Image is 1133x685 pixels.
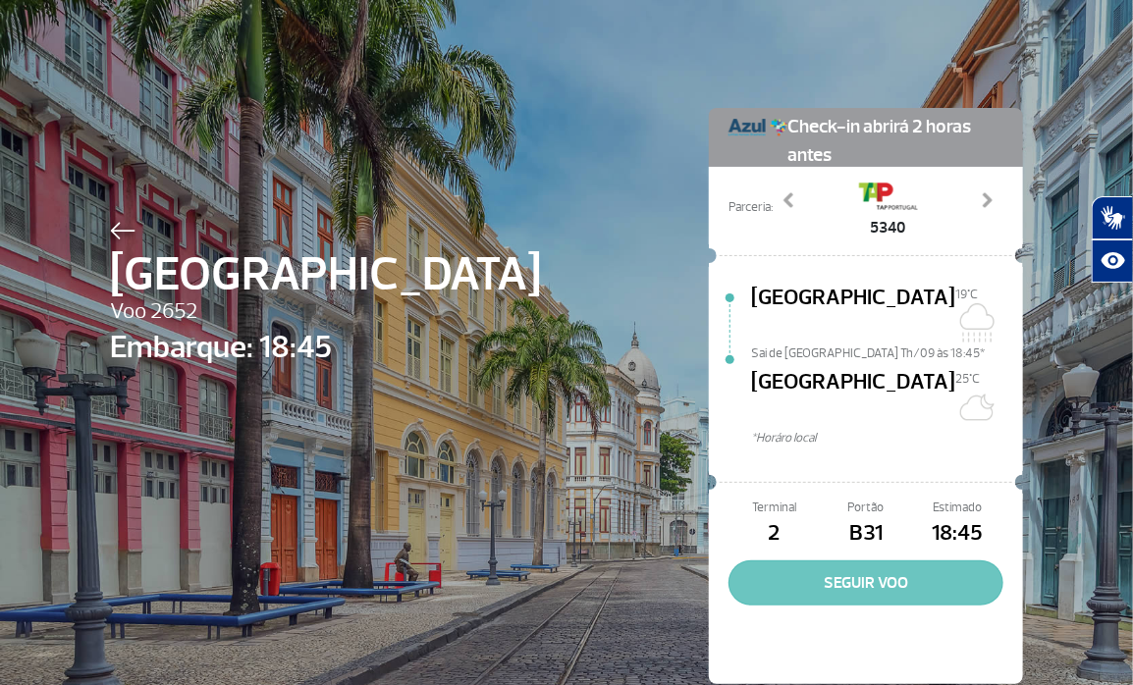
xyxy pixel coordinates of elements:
span: 5340 [859,216,918,239]
span: Check-in abrirá 2 horas antes [787,108,1003,170]
span: 2 [728,517,820,551]
span: Voo 2652 [110,295,541,329]
span: Estimado [912,499,1003,517]
img: Céu limpo [955,388,995,427]
span: [GEOGRAPHIC_DATA] [751,282,955,344]
span: [GEOGRAPHIC_DATA] [110,239,541,310]
span: Embarque: 18:45 [110,324,541,371]
span: Parceria: [728,198,773,217]
span: 18:45 [912,517,1003,551]
button: Abrir recursos assistivos. [1092,239,1133,283]
span: 19°C [955,287,978,302]
img: Nublado [955,303,995,342]
button: Abrir tradutor de língua de sinais. [1092,196,1133,239]
span: Terminal [728,499,820,517]
span: Sai de [GEOGRAPHIC_DATA] Th/09 às 18:45* [751,344,1023,358]
span: [GEOGRAPHIC_DATA] [751,366,955,429]
span: B31 [820,517,911,551]
div: Plugin de acessibilidade da Hand Talk. [1092,196,1133,283]
span: 25°C [955,371,980,387]
button: SEGUIR VOO [728,560,1003,606]
span: *Horáro local [751,429,1023,448]
span: Portão [820,499,911,517]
